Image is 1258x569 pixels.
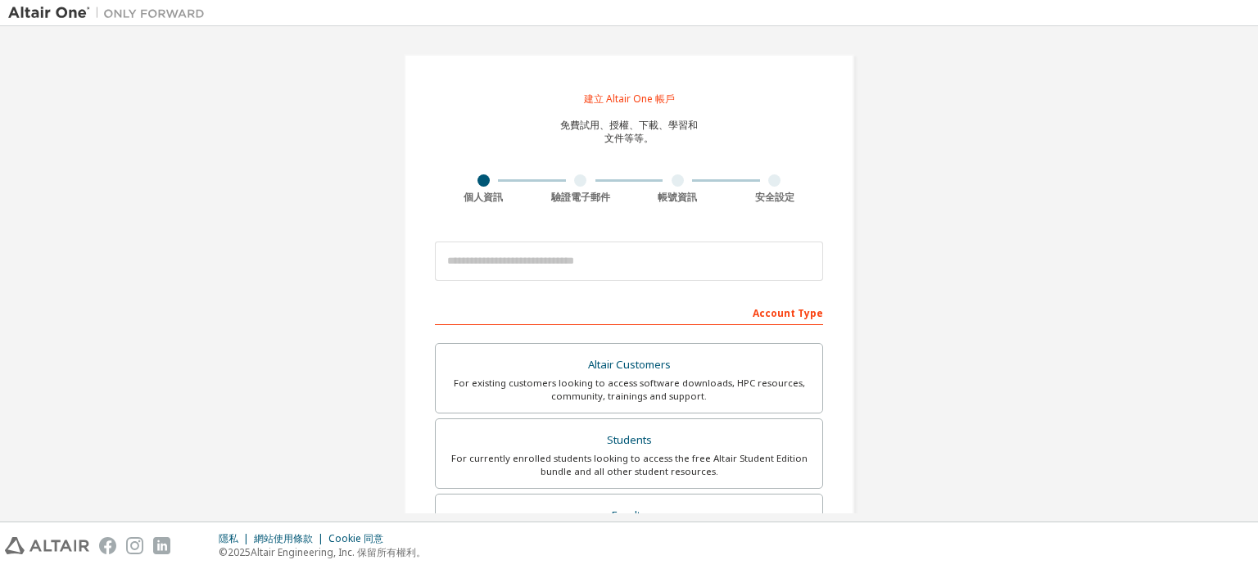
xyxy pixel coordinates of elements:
[464,190,503,204] font: 個人資訊
[254,531,313,545] font: 網站使用條款
[658,190,697,204] font: 帳號資訊
[446,377,812,403] div: For existing customers looking to access software downloads, HPC resources, community, trainings ...
[604,131,654,145] font: 文件等等。
[5,537,89,554] img: altair_logo.svg
[755,190,794,204] font: 安全設定
[446,452,812,478] div: For currently enrolled students looking to access the free Altair Student Edition bundle and all ...
[328,531,383,545] font: Cookie 同意
[446,504,812,527] div: Faculty
[251,545,426,559] font: Altair Engineering, Inc. 保留所有權利。
[584,92,675,106] font: 建立 Altair One 帳戶
[99,537,116,554] img: facebook.svg
[219,531,238,545] font: 隱私
[219,545,228,559] font: ©
[560,118,698,132] font: 免費試用、授權、下載、學習和
[435,299,823,325] div: Account Type
[228,545,251,559] font: 2025
[153,537,170,554] img: linkedin.svg
[8,5,213,21] img: 牽牛星一號
[551,190,610,204] font: 驗證電子郵件
[446,354,812,377] div: Altair Customers
[126,537,143,554] img: instagram.svg
[446,429,812,452] div: Students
